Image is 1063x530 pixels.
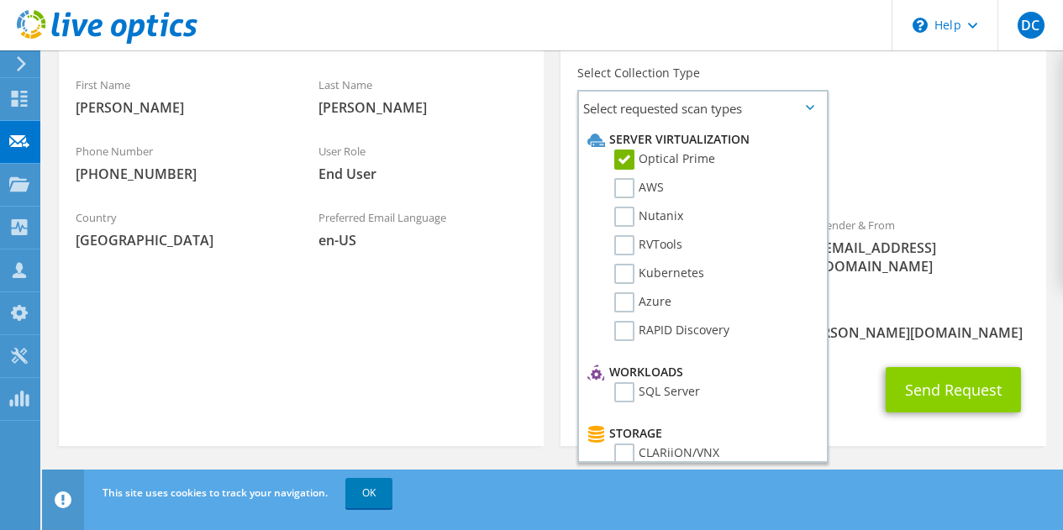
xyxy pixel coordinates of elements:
label: CLARiiON/VNX [614,443,719,464]
label: AWS [614,178,664,198]
div: First Name [59,67,302,125]
label: Nutanix [614,207,683,227]
li: Workloads [583,362,818,382]
label: SQL Server [614,382,700,402]
span: [PERSON_NAME] [318,98,528,117]
span: en-US [318,231,528,249]
div: Sender & From [803,207,1046,284]
span: [GEOGRAPHIC_DATA] [76,231,285,249]
span: [PHONE_NUMBER] [76,165,285,183]
span: End User [318,165,528,183]
span: [EMAIL_ADDRESS][DOMAIN_NAME] [820,239,1029,275]
div: CC & Reply To [560,292,1045,350]
div: Last Name [302,67,545,125]
label: RVTools [614,235,682,255]
div: To [560,207,803,284]
label: Select Collection Type [577,65,700,81]
label: RAPID Discovery [614,321,729,341]
label: Kubernetes [614,264,704,284]
span: Select requested scan types [579,92,826,125]
label: Optical Prime [614,150,715,170]
span: [PERSON_NAME] [76,98,285,117]
button: Send Request [886,367,1021,412]
li: Server Virtualization [583,129,818,150]
div: User Role [302,134,545,192]
li: Storage [583,423,818,443]
a: OK [345,478,392,508]
div: Phone Number [59,134,302,192]
svg: \n [913,18,928,33]
div: Preferred Email Language [302,200,545,258]
span: This site uses cookies to track your navigation. [103,485,328,500]
div: Country [59,200,302,258]
label: Azure [614,292,671,312]
span: DC [1018,12,1045,39]
div: Requested Collections [560,132,1045,199]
